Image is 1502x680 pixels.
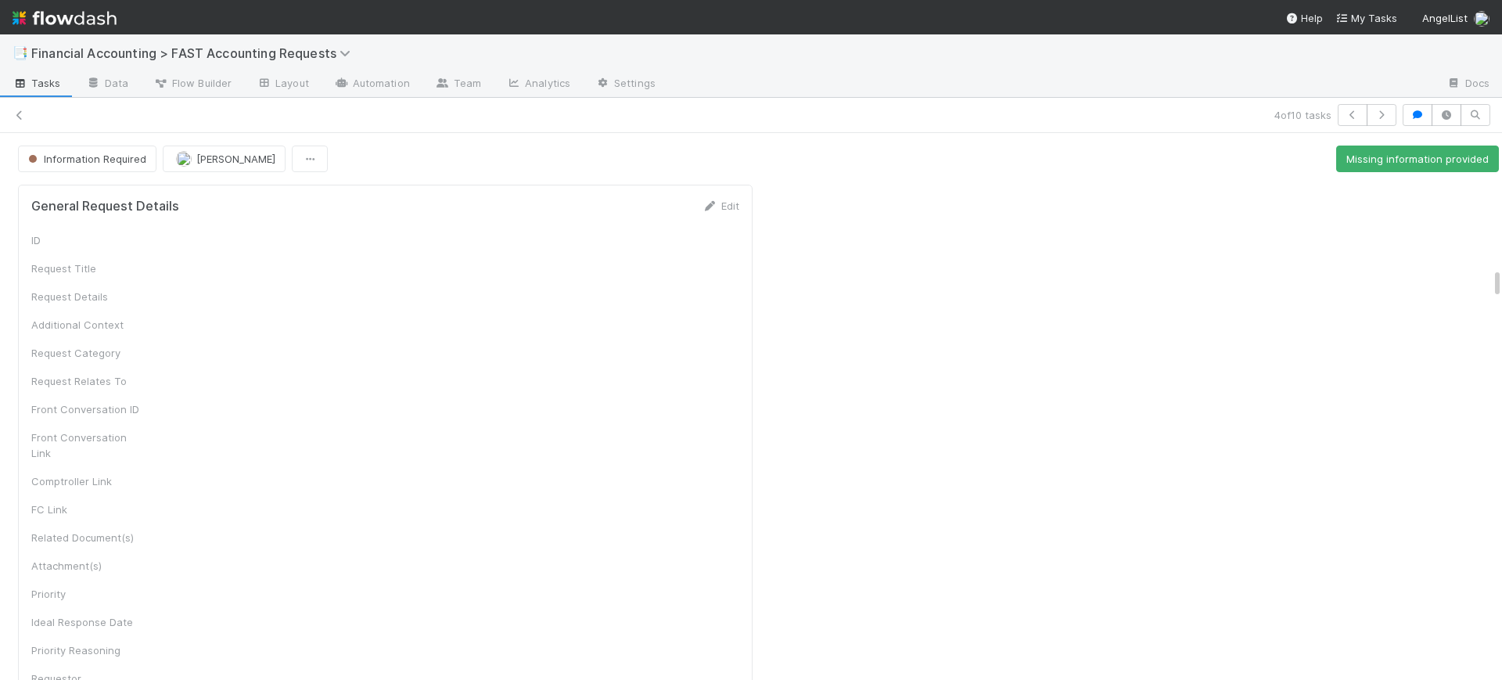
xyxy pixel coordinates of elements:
div: Request Title [31,261,149,276]
a: Docs [1434,72,1502,97]
span: 4 of 10 tasks [1274,107,1331,123]
span: Tasks [13,75,61,91]
a: Team [422,72,494,97]
a: Flow Builder [141,72,244,97]
div: Request Relates To [31,373,149,389]
a: Automation [322,72,422,97]
span: [PERSON_NAME] [196,153,275,165]
span: AngelList [1422,12,1468,24]
span: 📑 [13,46,28,59]
h5: General Request Details [31,199,179,214]
a: Data [74,72,141,97]
button: Information Required [18,146,156,172]
a: My Tasks [1335,10,1397,26]
span: Information Required [25,153,146,165]
div: FC Link [31,502,149,517]
div: Request Category [31,345,149,361]
div: Front Conversation Link [31,430,149,461]
a: Edit [702,200,739,212]
span: Flow Builder [153,75,232,91]
button: Missing information provided [1336,146,1499,172]
span: Financial Accounting > FAST Accounting Requests [31,45,358,61]
div: Additional Context [31,317,149,333]
img: avatar_fee1282a-8af6-4c79-b7c7-bf2cfad99775.png [1474,11,1489,27]
button: [PERSON_NAME] [163,146,286,172]
div: ID [31,232,149,248]
div: Comptroller Link [31,473,149,489]
div: Priority Reasoning [31,642,149,658]
div: Attachment(s) [31,558,149,574]
div: Help [1285,10,1323,26]
div: Related Document(s) [31,530,149,545]
div: Front Conversation ID [31,401,149,417]
img: avatar_fee1282a-8af6-4c79-b7c7-bf2cfad99775.png [176,151,192,167]
div: Request Details [31,289,149,304]
img: logo-inverted-e16ddd16eac7371096b0.svg [13,5,117,31]
div: Ideal Response Date [31,614,149,630]
span: My Tasks [1335,12,1397,24]
a: Layout [244,72,322,97]
a: Settings [583,72,668,97]
a: Analytics [494,72,583,97]
div: Priority [31,586,149,602]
